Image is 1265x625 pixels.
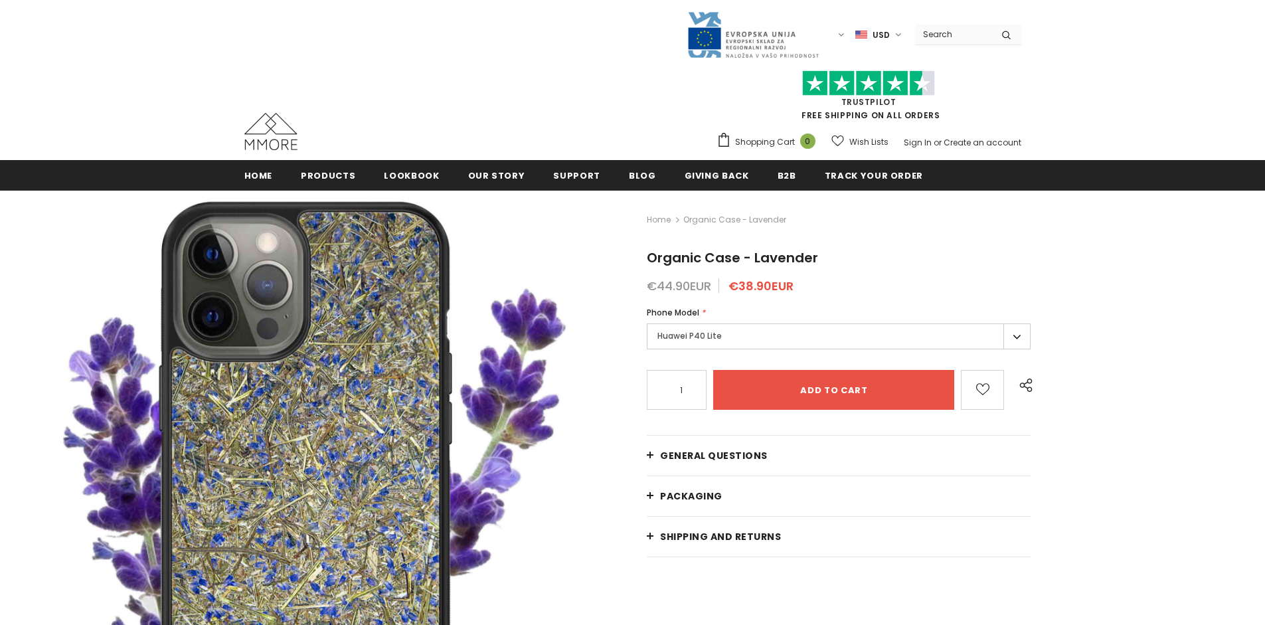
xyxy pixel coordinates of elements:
span: Phone Model [647,307,699,318]
a: Trustpilot [841,96,896,108]
a: Shopping Cart 0 [717,132,822,152]
img: Javni Razpis [687,11,819,59]
span: Our Story [468,169,525,182]
a: Products [301,160,355,190]
span: Products [301,169,355,182]
span: B2B [778,169,796,182]
span: Blog [629,169,656,182]
img: USD [855,29,867,41]
span: 0 [800,134,815,149]
span: Shipping and returns [660,530,781,543]
a: Lookbook [384,160,439,190]
span: Wish Lists [849,135,888,149]
span: Giving back [685,169,749,182]
span: €38.90EUR [728,278,794,294]
span: Lookbook [384,169,439,182]
a: Create an account [944,137,1021,148]
a: Blog [629,160,656,190]
a: B2B [778,160,796,190]
input: Search Site [915,25,991,44]
span: Organic Case - Lavender [647,248,818,267]
span: €44.90EUR [647,278,711,294]
span: Shopping Cart [735,135,795,149]
span: USD [873,29,890,42]
a: Track your order [825,160,923,190]
span: Organic Case - Lavender [683,212,786,228]
a: support [553,160,600,190]
a: Home [647,212,671,228]
input: Add to cart [713,370,954,410]
span: support [553,169,600,182]
a: Our Story [468,160,525,190]
a: Javni Razpis [687,29,819,40]
a: General Questions [647,436,1031,476]
a: Sign In [904,137,932,148]
a: Wish Lists [831,130,888,153]
span: Home [244,169,273,182]
span: PACKAGING [660,490,722,503]
img: MMORE Cases [244,113,297,150]
span: Track your order [825,169,923,182]
label: Huawei P40 Lite [647,323,1031,349]
span: General Questions [660,449,768,462]
span: or [934,137,942,148]
a: Giving back [685,160,749,190]
span: FREE SHIPPING ON ALL ORDERS [717,76,1021,121]
a: Shipping and returns [647,517,1031,557]
img: Trust Pilot Stars [802,70,935,96]
a: Home [244,160,273,190]
a: PACKAGING [647,476,1031,516]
